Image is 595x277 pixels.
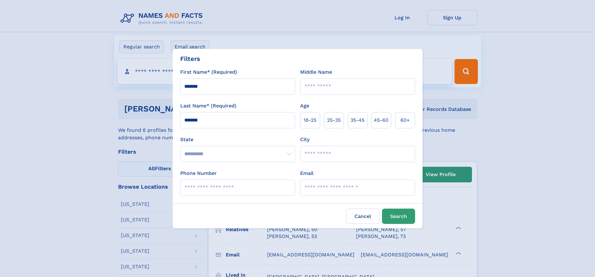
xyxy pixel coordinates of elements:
label: City [300,136,310,143]
label: Age [300,102,309,110]
label: State [180,136,295,143]
label: Email [300,170,314,177]
span: 60+ [400,116,410,124]
div: Filters [180,54,200,63]
label: Middle Name [300,68,332,76]
span: 45‑60 [374,116,389,124]
label: Cancel [346,209,379,224]
label: Last Name* (Required) [180,102,236,110]
button: Search [382,209,415,224]
label: First Name* (Required) [180,68,237,76]
label: Phone Number [180,170,217,177]
span: 25‑35 [327,116,341,124]
span: 35‑45 [350,116,364,124]
span: 18‑25 [304,116,316,124]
